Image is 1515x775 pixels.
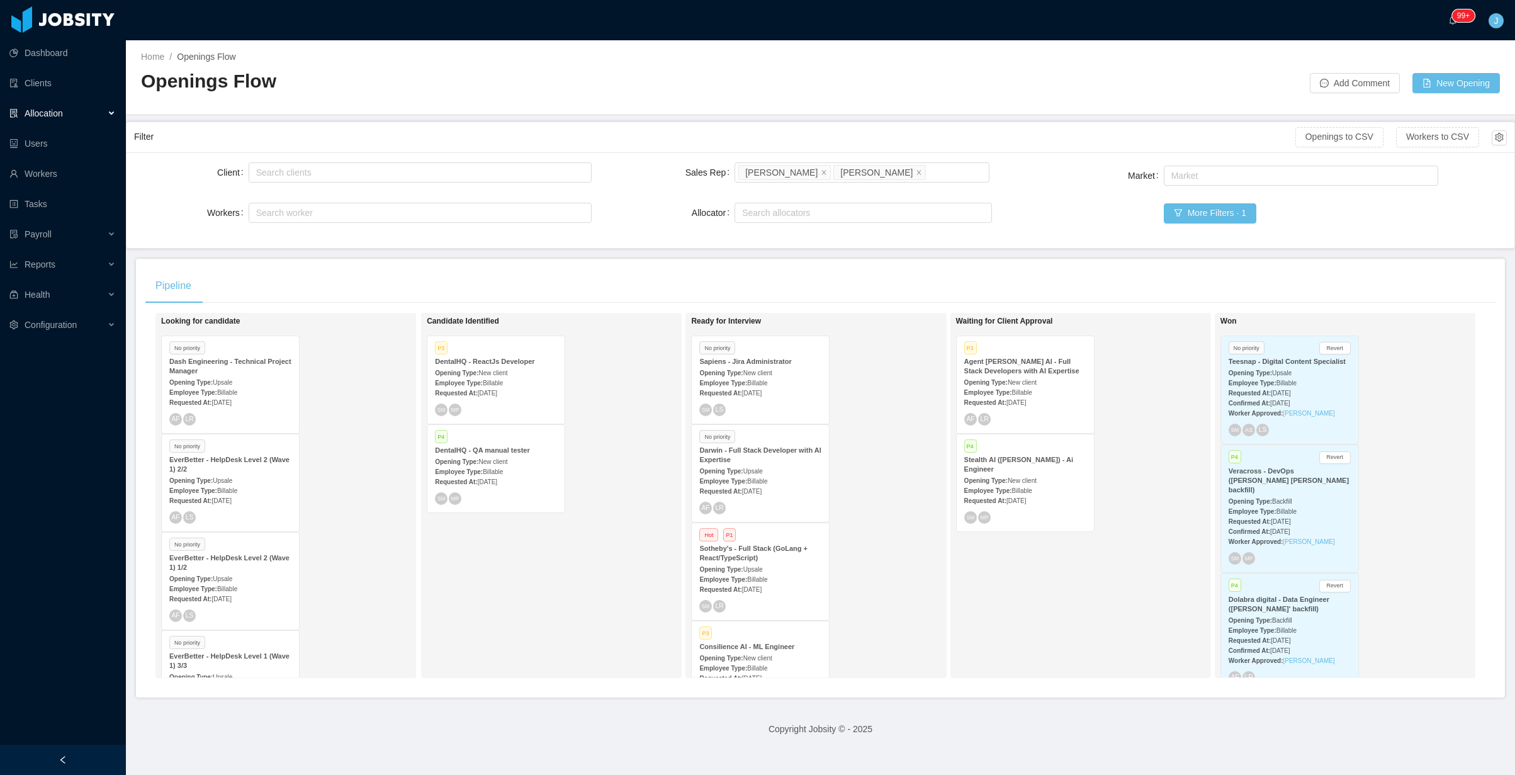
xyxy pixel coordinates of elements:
strong: Requested At: [964,399,1006,406]
span: SM [437,495,445,501]
input: Workers [252,205,259,220]
span: Billable [483,468,503,475]
strong: Dolabra digital - Data Engineer ([PERSON_NAME]' backfill) [1229,596,1329,613]
span: No priority [169,341,205,354]
span: Upsale [213,379,232,386]
span: Payroll [25,229,52,239]
strong: Opening Type: [169,674,213,681]
strong: Employee Type: [699,665,747,672]
strong: Opening Type: [699,655,743,662]
button: Revert [1319,580,1351,592]
span: Billable [1012,389,1032,396]
strong: Requested At: [435,478,477,485]
strong: Opening Type: [699,370,743,376]
button: Revert [1319,451,1351,464]
span: SM [1231,427,1239,433]
span: LR [185,416,193,422]
i: icon: file-protect [9,230,18,239]
span: [DATE] [1271,518,1290,525]
li: ArMon Funches [738,165,831,180]
span: Allocation [25,108,63,118]
span: [DATE] [1270,400,1290,407]
strong: Employee Type: [169,585,217,592]
span: AS [1245,427,1253,433]
h1: Looking for candidate [161,317,337,326]
strong: Stealth AI ([PERSON_NAME]) - Ai Engineer [964,456,1073,473]
strong: Veracross - DevOps ([PERSON_NAME] [PERSON_NAME] backfill) [1229,467,1349,494]
strong: Requested At: [1229,390,1271,397]
span: LS [186,612,194,619]
a: Home [141,52,164,62]
span: SM [966,514,974,520]
span: LR [1244,674,1253,681]
strong: Employee Type: [169,389,217,396]
span: No priority [169,439,205,453]
strong: Requested At: [699,488,741,495]
span: Openings Flow [177,52,235,62]
span: Reports [25,259,55,269]
strong: Employee Type: [435,380,483,387]
strong: Opening Type: [1229,617,1272,624]
strong: Dash Engineering - Technical Project Manager [169,358,291,375]
input: Allocator [738,205,745,220]
strong: Requested At: [699,390,741,397]
span: New client [1008,477,1037,484]
span: LS [1259,427,1267,434]
span: P1 [723,528,736,541]
span: AF [171,416,179,422]
label: Allocator [692,208,735,218]
strong: Requested At: [699,675,741,682]
a: [PERSON_NAME] [1283,538,1335,545]
h1: Ready for Interview [691,317,867,326]
span: [DATE] [1270,647,1290,654]
span: P3 [964,341,977,354]
li: Santiago Mino [833,165,926,180]
a: [PERSON_NAME] [1283,657,1335,664]
div: Pipeline [145,268,201,303]
span: Billable [217,487,237,494]
span: P4 [964,439,977,453]
span: SM [1231,555,1239,561]
strong: Employee Type: [699,380,747,387]
strong: Opening Type: [1229,370,1272,376]
strong: Employee Type: [964,487,1012,494]
span: AF [171,514,179,521]
footer: Copyright Jobsity © - 2025 [126,708,1515,751]
strong: Requested At: [699,586,741,593]
label: Client [217,167,249,178]
span: P4 [1229,579,1241,592]
span: Billable [1012,487,1032,494]
strong: Opening Type: [699,468,743,475]
strong: Employee Type: [1229,627,1276,634]
a: icon: auditClients [9,71,116,96]
span: MP [980,514,988,520]
span: LS [716,406,724,413]
span: Backfill [1272,617,1292,624]
strong: Opening Type: [435,458,478,465]
h1: Candidate Identified [427,317,603,326]
div: Search clients [256,166,578,179]
strong: Opening Type: [699,566,743,573]
strong: Confirmed At: [1229,647,1270,654]
div: Market [1171,169,1425,182]
label: Sales Rep [685,167,735,178]
span: P3 [435,341,448,354]
label: Market [1128,171,1164,181]
span: LR [716,504,724,511]
span: AF [702,504,710,511]
i: icon: close [821,169,827,176]
span: No priority [699,341,735,354]
strong: Opening Type: [435,370,478,376]
button: icon: filterMore Filters · 1 [1164,203,1256,223]
span: J [1494,13,1499,28]
strong: Teesnap - Digital Content Specialist [1229,358,1346,365]
span: Billable [217,585,237,592]
span: Configuration [25,320,77,330]
strong: Employee Type: [1229,508,1276,515]
span: Hot [699,528,718,541]
span: SM [437,407,445,412]
a: icon: profileTasks [9,191,116,217]
div: Search allocators [742,206,979,219]
span: [DATE] [1271,637,1290,644]
span: MP [451,495,459,501]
